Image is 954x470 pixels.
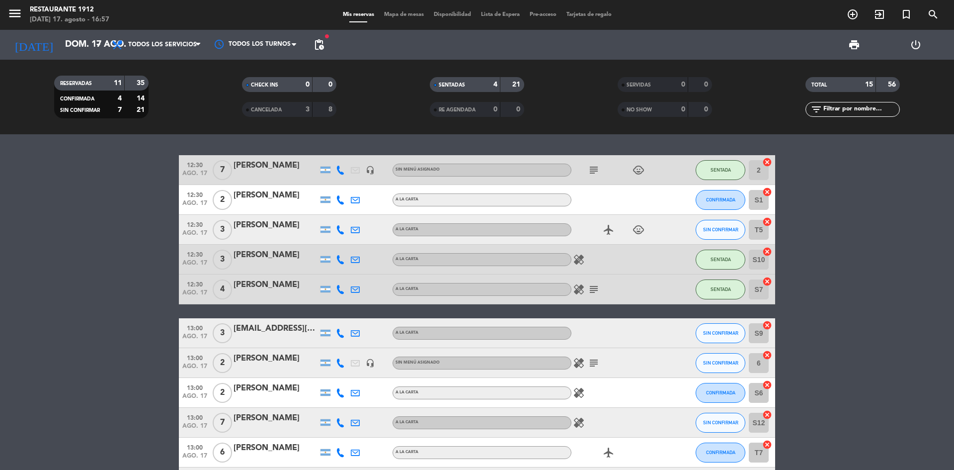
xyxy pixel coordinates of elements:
[182,441,207,453] span: 13:00
[182,289,207,301] span: ago. 17
[234,412,318,425] div: [PERSON_NAME]
[627,83,651,88] span: SERVIDAS
[703,227,738,232] span: SIN CONFIRMAR
[429,12,476,17] span: Disponibilidad
[704,81,710,88] strong: 0
[328,81,334,88] strong: 0
[306,106,310,113] strong: 3
[379,12,429,17] span: Mapa de mesas
[762,277,772,286] i: cancel
[439,107,476,112] span: RE AGENDADA
[213,443,232,463] span: 6
[396,287,418,291] span: A LA CARTA
[706,390,735,395] span: CONFIRMADA
[396,450,418,454] span: A LA CARTA
[633,224,644,236] i: child_care
[588,357,600,369] i: subject
[137,80,147,87] strong: 35
[213,413,232,433] span: 7
[696,323,745,343] button: SIN CONFIRMAR
[516,106,522,113] strong: 0
[182,333,207,345] span: ago. 17
[213,383,232,403] span: 2
[182,322,207,333] span: 13:00
[696,353,745,373] button: SIN CONFIRMAR
[525,12,561,17] span: Pre-acceso
[696,443,745,463] button: CONFIRMADA
[476,12,525,17] span: Lista de Espera
[7,6,22,21] i: menu
[128,41,197,48] span: Todos los servicios
[182,200,207,211] span: ago. 17
[396,168,440,172] span: Sin menú asignado
[396,257,418,261] span: A LA CARTA
[762,350,772,360] i: cancel
[182,248,207,260] span: 12:30
[396,390,418,394] span: A LA CARTA
[573,283,585,295] i: healing
[706,197,735,202] span: CONFIRMADA
[888,81,898,88] strong: 56
[711,286,731,292] span: SENTADA
[396,420,418,424] span: A LA CARTA
[60,96,94,101] span: CONFIRMADA
[493,106,497,113] strong: 0
[251,83,278,88] span: CHECK INS
[711,167,731,173] span: SENTADA
[703,360,738,366] span: SIN CONFIRMAR
[696,413,745,433] button: SIN CONFIRMAR
[396,361,440,365] span: Sin menú asignado
[30,5,109,15] div: Restaurante 1912
[92,39,104,51] i: arrow_drop_down
[234,442,318,455] div: [PERSON_NAME]
[762,247,772,257] i: cancel
[588,164,600,176] i: subject
[396,197,418,201] span: A LA CARTA
[706,450,735,455] span: CONFIRMADA
[573,387,585,399] i: healing
[60,81,92,86] span: RESERVADAS
[627,107,652,112] span: NO SHOW
[573,357,585,369] i: healing
[588,283,600,295] i: subject
[696,383,745,403] button: CONFIRMADA
[603,224,615,236] i: airplanemode_active
[848,39,860,51] span: print
[213,190,232,210] span: 2
[234,322,318,335] div: [EMAIL_ADDRESS][DOMAIN_NAME]
[885,30,947,60] div: LOG OUT
[182,218,207,230] span: 12:30
[182,393,207,404] span: ago. 17
[213,250,232,270] span: 3
[234,159,318,172] div: [PERSON_NAME]
[703,420,738,425] span: SIN CONFIRMAR
[324,33,330,39] span: fiber_manual_record
[681,106,685,113] strong: 0
[338,12,379,17] span: Mis reservas
[234,189,318,202] div: [PERSON_NAME]
[810,103,822,115] i: filter_list
[865,81,873,88] strong: 15
[234,382,318,395] div: [PERSON_NAME]
[182,188,207,200] span: 12:30
[213,160,232,180] span: 7
[251,107,282,112] span: CANCELADA
[328,106,334,113] strong: 8
[561,12,617,17] span: Tarjetas de regalo
[213,323,232,343] span: 3
[118,95,122,102] strong: 4
[847,8,859,20] i: add_circle_outline
[306,81,310,88] strong: 0
[762,157,772,167] i: cancel
[696,160,745,180] button: SENTADA
[573,254,585,266] i: healing
[213,353,232,373] span: 2
[910,39,922,51] i: power_settings_new
[213,280,232,299] span: 4
[439,83,465,88] span: SENTADAS
[60,108,100,113] span: SIN CONFIRMAR
[114,80,122,87] strong: 11
[900,8,912,20] i: turned_in_not
[696,220,745,240] button: SIN CONFIRMAR
[762,410,772,420] i: cancel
